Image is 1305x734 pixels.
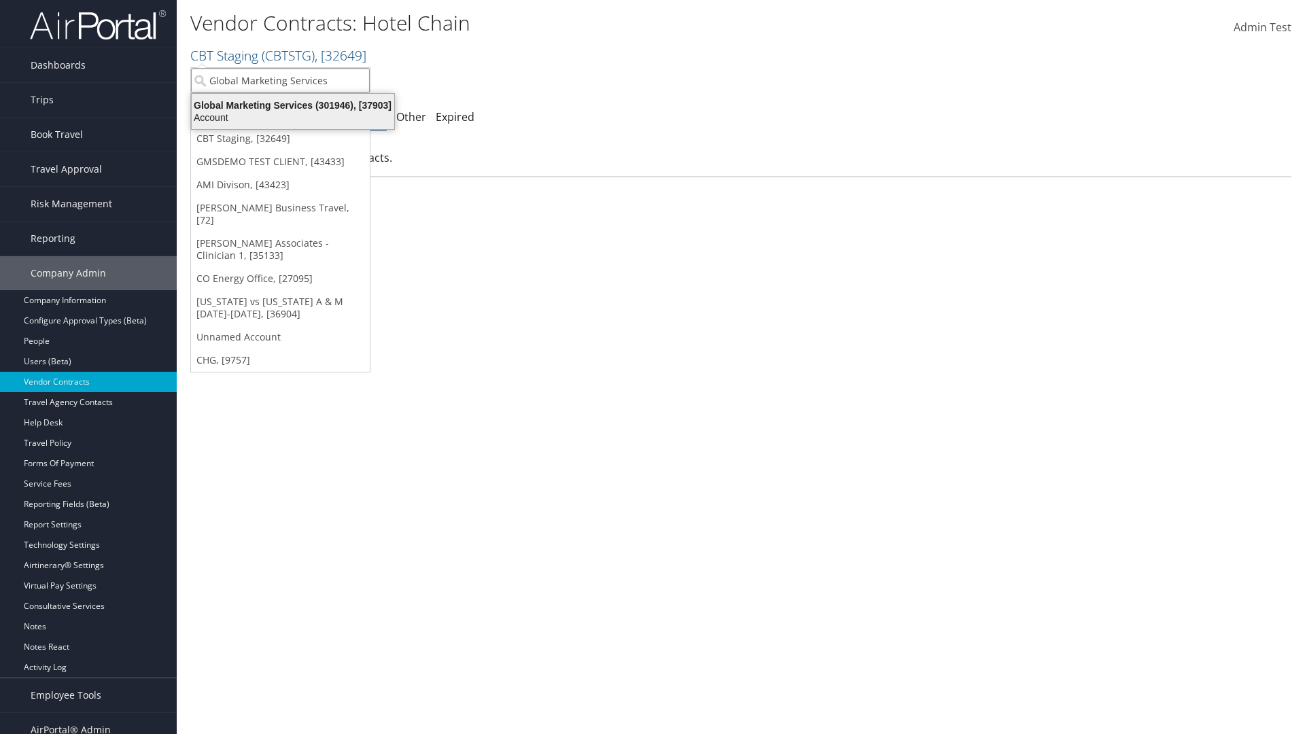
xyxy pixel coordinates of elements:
a: CBT Staging [190,46,366,65]
a: Expired [436,109,474,124]
div: Global Marketing Services (301946), [37903] [184,99,402,111]
a: [PERSON_NAME] Associates - Clinician 1, [35133] [191,232,370,267]
span: Travel Approval [31,152,102,186]
span: Reporting [31,222,75,256]
a: CHG, [9757] [191,349,370,372]
span: ( CBTSTG ) [262,46,315,65]
a: Unnamed Account [191,326,370,349]
span: Employee Tools [31,678,101,712]
span: Admin Test [1234,20,1291,35]
div: There are contracts. [190,139,1291,176]
span: Dashboards [31,48,86,82]
span: , [ 32649 ] [315,46,366,65]
img: airportal-logo.png [30,9,166,41]
input: Search Accounts [191,68,370,93]
span: Trips [31,83,54,117]
h1: Vendor Contracts: Hotel Chain [190,9,924,37]
a: AMI Divison, [43423] [191,173,370,196]
a: [PERSON_NAME] Business Travel, [72] [191,196,370,232]
a: Other [396,109,426,124]
a: Admin Test [1234,7,1291,49]
div: Account [184,111,402,124]
span: Risk Management [31,187,112,221]
span: Book Travel [31,118,83,152]
a: CBT Staging, [32649] [191,127,370,150]
span: Company Admin [31,256,106,290]
a: CO Energy Office, [27095] [191,267,370,290]
a: GMSDEMO TEST CLIENT, [43433] [191,150,370,173]
a: [US_STATE] vs [US_STATE] A & M [DATE]-[DATE], [36904] [191,290,370,326]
